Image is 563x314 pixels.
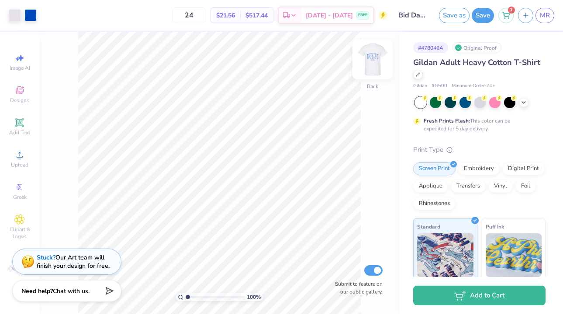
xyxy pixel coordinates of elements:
input: – – [172,7,206,23]
div: Back [367,82,378,90]
span: $517.44 [245,11,268,20]
div: Digital Print [502,162,545,175]
img: Back [355,42,390,77]
span: [DATE] - [DATE] [306,11,353,20]
div: Screen Print [413,162,456,175]
span: 1 [508,7,515,14]
div: Foil [515,180,536,193]
span: Minimum Order: 24 + [452,82,495,90]
input: Untitled Design [392,7,435,24]
span: 100 % [247,293,261,301]
span: Upload [11,161,28,168]
span: Decorate [9,265,30,272]
div: Embroidery [458,162,500,175]
strong: Fresh Prints Flash: [424,117,470,124]
span: Gildan Adult Heavy Cotton T-Shirt [413,57,540,68]
button: Add to Cart [413,286,546,305]
div: Transfers [451,180,486,193]
div: Vinyl [488,180,513,193]
div: Original Proof [452,42,501,53]
div: Print Type [413,145,546,155]
span: Designs [10,97,29,104]
img: Puff Ink [486,233,542,277]
div: # 478046A [413,42,448,53]
span: # G500 [432,82,447,90]
span: Puff Ink [486,222,504,231]
button: Save as [439,8,470,23]
span: FREE [358,12,367,18]
span: Clipart & logos [4,226,35,240]
label: Submit to feature on our public gallery. [330,280,383,296]
span: Standard [417,222,440,231]
img: Standard [417,233,473,277]
div: Applique [413,180,448,193]
button: Save [472,8,494,23]
span: $21.56 [216,11,235,20]
span: Chat with us. [53,287,90,295]
span: Add Text [9,129,30,136]
strong: Stuck? [37,253,55,262]
span: Greek [13,194,27,201]
div: This color can be expedited for 5 day delivery. [424,117,531,133]
div: Our Art team will finish your design for free. [37,253,110,270]
span: Image AI [10,65,30,72]
span: Gildan [413,82,427,90]
a: MR [535,8,554,23]
span: MR [540,10,550,20]
div: Rhinestones [413,197,456,210]
strong: Need help? [21,287,53,295]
